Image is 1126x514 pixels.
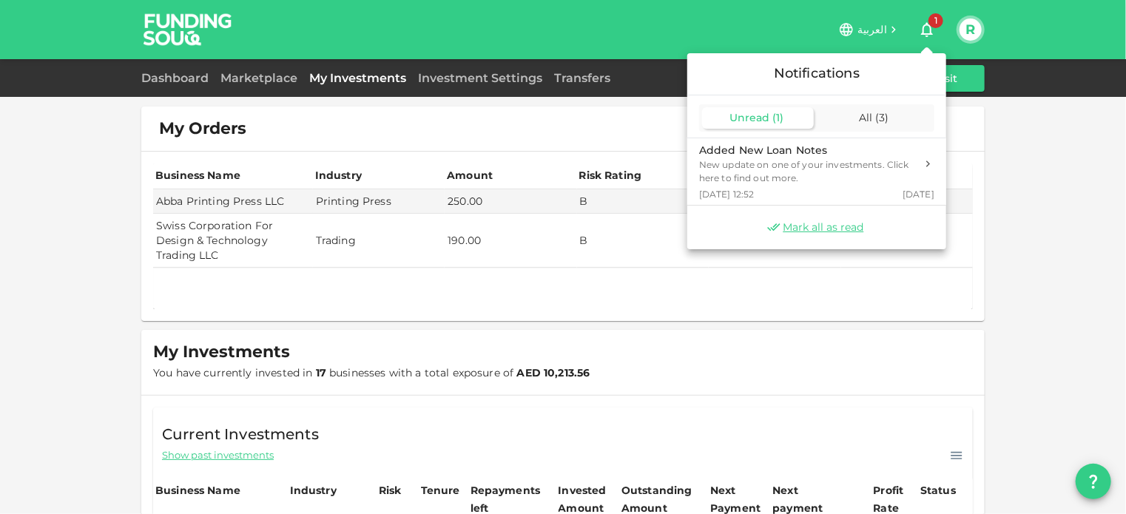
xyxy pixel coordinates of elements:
span: Notifications [774,65,860,81]
span: [DATE] 12:52 [699,188,755,200]
span: ( 1 ) [772,111,783,124]
span: [DATE] [903,188,934,200]
span: All [859,111,872,124]
span: Unread [729,111,769,124]
span: ( 3 ) [875,111,889,124]
div: New update on one of your investments. Click here to find out more. [699,158,916,185]
span: Mark all as read [783,220,864,234]
div: Added New Loan Notes [699,143,916,158]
